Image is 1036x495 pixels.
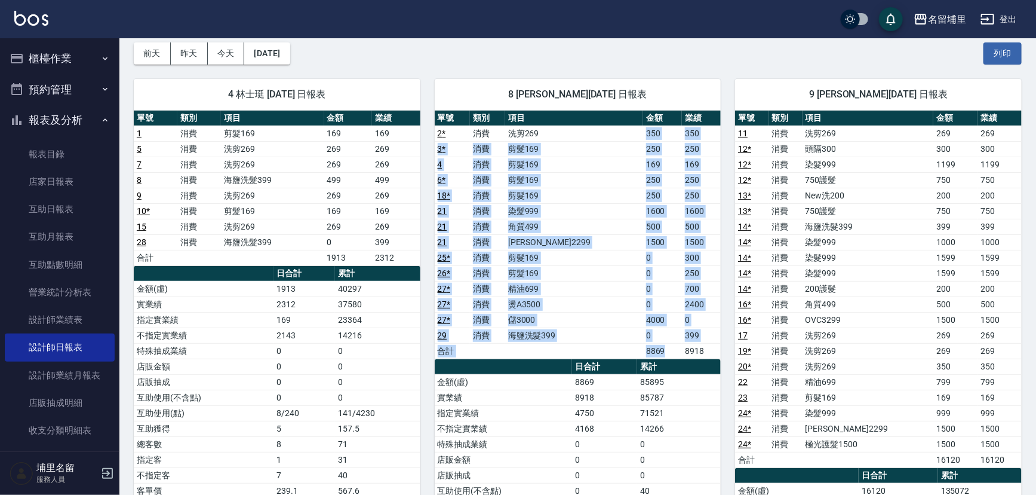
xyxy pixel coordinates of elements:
[438,222,447,231] a: 21
[637,359,721,375] th: 累計
[682,250,721,265] td: 300
[470,188,505,203] td: 消費
[682,343,721,359] td: 8918
[372,188,420,203] td: 269
[435,405,572,421] td: 指定實業績
[643,188,682,203] td: 250
[5,306,115,334] a: 設計師業績表
[221,234,324,250] td: 海鹽洗髮399
[372,126,420,141] td: 169
[137,129,142,138] a: 1
[335,390,420,405] td: 0
[803,436,934,452] td: 極光護髮1500
[372,141,420,157] td: 269
[933,219,977,234] td: 399
[803,281,934,297] td: 200護髮
[735,111,768,126] th: 單號
[134,297,273,312] td: 實業績
[933,297,977,312] td: 500
[769,234,803,250] td: 消費
[769,141,803,157] td: 消費
[137,222,146,231] a: 15
[372,234,420,250] td: 399
[5,251,115,279] a: 互助點數明細
[470,141,505,157] td: 消費
[682,328,721,343] td: 399
[977,297,1022,312] td: 500
[5,334,115,361] a: 設計師日報表
[977,141,1022,157] td: 300
[643,343,682,359] td: 8869
[221,203,324,219] td: 剪髮169
[803,390,934,405] td: 剪髮169
[438,237,447,247] a: 21
[977,203,1022,219] td: 750
[769,281,803,297] td: 消費
[977,281,1022,297] td: 200
[5,195,115,223] a: 互助日報表
[933,250,977,265] td: 1599
[976,8,1022,30] button: 登出
[273,266,335,282] th: 日合計
[221,141,324,157] td: 洗剪269
[977,188,1022,203] td: 200
[505,203,643,219] td: 染髮999
[14,11,48,26] img: Logo
[769,359,803,374] td: 消費
[221,219,324,234] td: 洗剪269
[505,188,643,203] td: 剪髮169
[134,250,177,265] td: 合計
[324,250,373,265] td: 1913
[928,12,966,27] div: 名留埔里
[177,234,221,250] td: 消費
[803,219,934,234] td: 海鹽洗髮399
[682,265,721,281] td: 250
[470,265,505,281] td: 消費
[177,157,221,172] td: 消費
[335,374,420,390] td: 0
[933,234,977,250] td: 1000
[273,390,335,405] td: 0
[643,203,682,219] td: 1600
[505,172,643,188] td: 剪髮169
[933,111,977,126] th: 金額
[324,234,373,250] td: 0
[769,328,803,343] td: 消費
[637,436,721,452] td: 0
[372,111,420,126] th: 業績
[221,111,324,126] th: 項目
[505,111,643,126] th: 項目
[505,250,643,265] td: 剪髮169
[324,188,373,203] td: 269
[335,297,420,312] td: 37580
[933,374,977,390] td: 799
[879,7,903,31] button: save
[470,203,505,219] td: 消費
[637,421,721,436] td: 14266
[769,203,803,219] td: 消費
[5,168,115,195] a: 店家日報表
[435,111,470,126] th: 單號
[682,157,721,172] td: 169
[803,374,934,390] td: 精油699
[977,328,1022,343] td: 269
[273,343,335,359] td: 0
[148,88,406,100] span: 4 林士珽 [DATE] 日報表
[273,359,335,374] td: 0
[769,405,803,421] td: 消費
[10,462,33,485] img: Person
[5,74,115,105] button: 預約管理
[803,172,934,188] td: 750護髮
[637,390,721,405] td: 85787
[335,405,420,421] td: 141/4230
[803,328,934,343] td: 洗剪269
[933,405,977,421] td: 999
[134,312,273,328] td: 指定實業績
[803,126,934,141] td: 洗剪269
[803,297,934,312] td: 角質499
[933,312,977,328] td: 1500
[449,88,707,100] span: 8 [PERSON_NAME][DATE] 日報表
[933,343,977,359] td: 269
[637,405,721,421] td: 71521
[769,172,803,188] td: 消費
